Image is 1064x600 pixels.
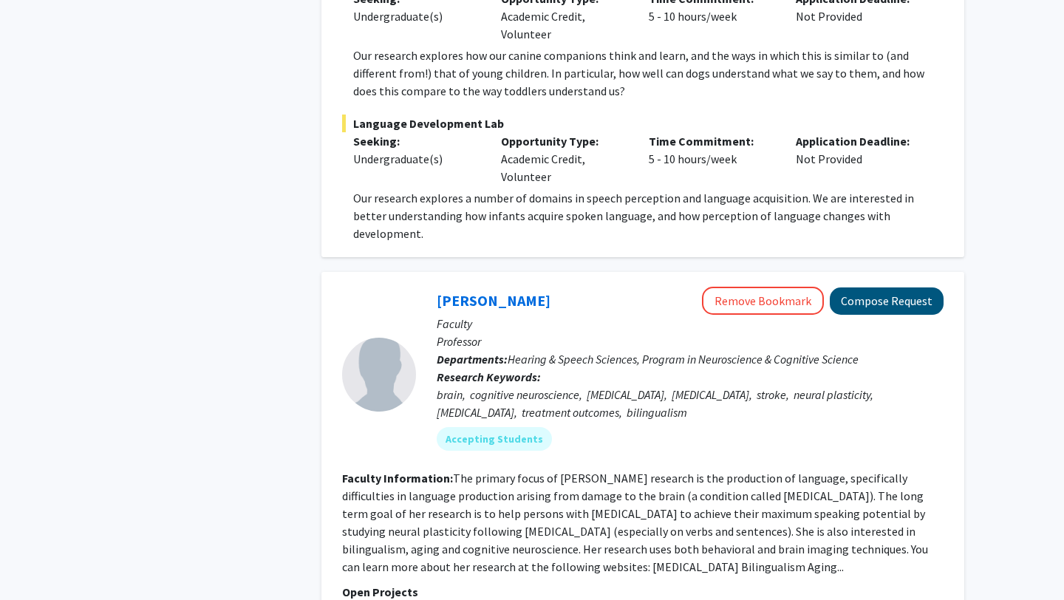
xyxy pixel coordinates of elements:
[11,533,63,589] iframe: Chat
[649,132,774,150] p: Time Commitment:
[342,471,928,574] fg-read-more: The primary focus of [PERSON_NAME] research is the production of language, specifically difficult...
[353,132,479,150] p: Seeking:
[342,115,944,132] span: Language Development Lab
[508,352,859,367] span: Hearing & Speech Sciences, Program in Neuroscience & Cognitive Science
[353,7,479,25] div: Undergraduate(s)
[702,287,824,315] button: Remove Bookmark
[501,132,627,150] p: Opportunity Type:
[830,287,944,315] button: Compose Request to Yasmeen Faroqi-Shah
[437,386,944,421] div: brain, cognitive neuroscience, [MEDICAL_DATA], [MEDICAL_DATA], stroke, neural plasticity, [MEDICA...
[353,189,944,242] p: Our research explores a number of domains in speech perception and language acquisition. We are i...
[437,427,552,451] mat-chip: Accepting Students
[353,47,944,100] p: Our research explores how our canine companions think and learn, and the ways in which this is si...
[437,333,944,350] p: Professor
[437,291,550,310] a: [PERSON_NAME]
[638,132,785,185] div: 5 - 10 hours/week
[342,471,453,485] b: Faculty Information:
[437,369,541,384] b: Research Keywords:
[796,132,921,150] p: Application Deadline:
[437,315,944,333] p: Faculty
[490,132,638,185] div: Academic Credit, Volunteer
[785,132,932,185] div: Not Provided
[353,150,479,168] div: Undergraduate(s)
[437,352,508,367] b: Departments:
